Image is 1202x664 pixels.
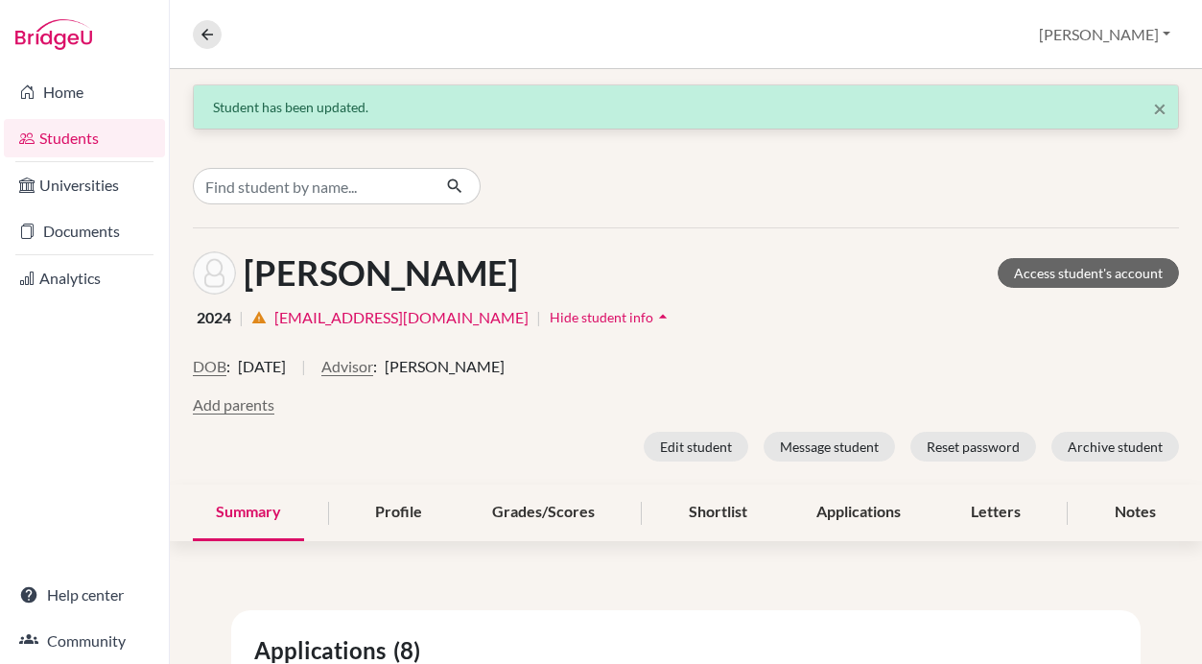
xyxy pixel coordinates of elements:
div: Letters [948,485,1044,541]
span: × [1153,94,1167,122]
span: Hide student info [550,309,653,325]
button: Add parents [193,393,274,416]
i: warning [251,310,267,325]
a: Students [4,119,165,157]
span: [DATE] [238,355,286,378]
h1: [PERSON_NAME] [244,252,518,294]
a: [EMAIL_ADDRESS][DOMAIN_NAME] [274,306,529,329]
img: Bridge-U [15,19,92,50]
span: | [239,306,244,329]
span: : [226,355,230,378]
span: [PERSON_NAME] [385,355,505,378]
div: Profile [352,485,445,541]
div: Notes [1092,485,1179,541]
button: DOB [193,355,226,378]
span: | [301,355,306,393]
a: Community [4,622,165,660]
button: Advisor [321,355,373,378]
button: [PERSON_NAME] [1030,16,1179,53]
button: Edit student [644,432,748,462]
span: | [536,306,541,329]
button: Archive student [1051,432,1179,462]
a: Access student's account [998,258,1179,288]
img: Prabesh Poudel's avatar [193,251,236,295]
div: Student has been updated. [213,97,1159,117]
div: Summary [193,485,304,541]
input: Find student by name... [193,168,431,204]
a: Analytics [4,259,165,297]
button: Message student [764,432,895,462]
a: Universities [4,166,165,204]
button: Close [1153,97,1167,120]
button: Reset password [910,432,1036,462]
a: Home [4,73,165,111]
span: : [373,355,377,378]
span: 2024 [197,306,231,329]
a: Help center [4,576,165,614]
div: Shortlist [666,485,770,541]
a: Documents [4,212,165,250]
button: Hide student infoarrow_drop_up [549,302,673,332]
i: arrow_drop_up [653,307,672,326]
div: Applications [793,485,924,541]
div: Grades/Scores [469,485,618,541]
